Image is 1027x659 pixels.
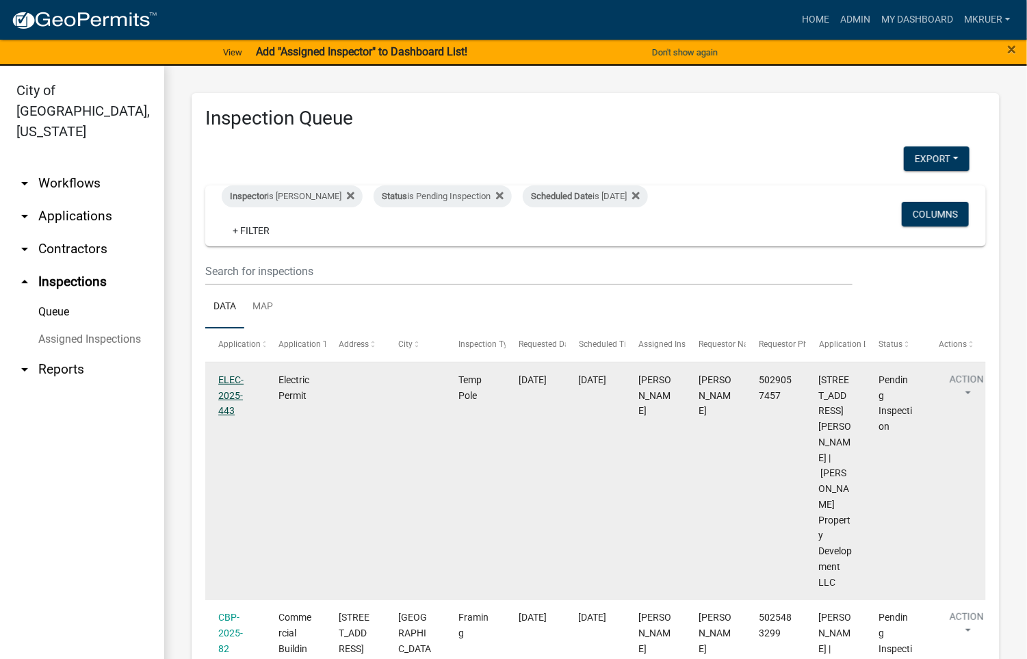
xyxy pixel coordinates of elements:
[639,612,672,654] span: Mike Kruer
[531,191,593,201] span: Scheduled Date
[16,175,33,192] i: arrow_drop_down
[339,339,369,349] span: Address
[278,339,341,349] span: Application Type
[759,339,822,349] span: Requestor Phone
[879,374,913,432] span: Pending Inspection
[939,339,967,349] span: Actions
[699,612,731,654] span: Liz Bell
[16,274,33,290] i: arrow_drop_up
[265,328,326,361] datatable-header-cell: Application Type
[458,339,517,349] span: Inspection Type
[1008,41,1017,57] button: Close
[218,374,244,417] a: ELEC-2025-443
[1008,40,1017,59] span: ×
[879,339,903,349] span: Status
[926,328,986,361] datatable-header-cell: Actions
[939,372,995,406] button: Action
[222,218,281,243] a: + Filter
[458,374,482,401] span: Temp Pole
[746,328,806,361] datatable-header-cell: Requestor Phone
[445,328,506,361] datatable-header-cell: Inspection Type
[382,191,407,201] span: Status
[16,361,33,378] i: arrow_drop_down
[16,208,33,224] i: arrow_drop_down
[523,185,648,207] div: is [DATE]
[904,146,970,171] button: Export
[796,7,835,33] a: Home
[519,339,576,349] span: Requested Date
[458,612,489,638] span: Framing
[326,328,386,361] datatable-header-cell: Address
[566,328,626,361] datatable-header-cell: Scheduled Time
[385,328,445,361] datatable-header-cell: City
[218,339,261,349] span: Application
[205,257,853,285] input: Search for inspections
[639,374,672,417] span: Mike Kruer
[866,328,926,361] datatable-header-cell: Status
[699,339,760,349] span: Requestor Name
[519,612,547,623] span: 08/13/2025
[256,45,467,58] strong: Add "Assigned Inspector" to Dashboard List!
[647,41,723,64] button: Don't show again
[218,612,243,654] a: CBP-2025-82
[205,107,986,130] h3: Inspection Queue
[205,285,244,329] a: Data
[374,185,512,207] div: is Pending Inspection
[278,374,309,401] span: Electric Permit
[222,185,363,207] div: is [PERSON_NAME]
[819,339,905,349] span: Application Description
[398,339,413,349] span: City
[205,328,265,361] datatable-header-cell: Application
[579,372,612,388] div: [DATE]
[16,241,33,257] i: arrow_drop_down
[902,202,969,227] button: Columns
[579,339,638,349] span: Scheduled Time
[939,610,995,644] button: Action
[506,328,566,361] datatable-header-cell: Requested Date
[876,7,959,33] a: My Dashboard
[639,339,710,349] span: Assigned Inspector
[759,374,792,401] span: 5029057457
[579,610,612,625] div: [DATE]
[835,7,876,33] a: Admin
[959,7,1016,33] a: mkruer
[519,374,547,385] span: 08/13/2025
[699,374,731,417] span: Cindy Hunton
[759,612,792,638] span: 5025483299
[339,612,369,654] span: 1403 SPRING ST
[819,374,853,588] span: 1185 Dustin's Way Lot 660 | Ellings Property Development LLC
[806,328,866,361] datatable-header-cell: Application Description
[686,328,746,361] datatable-header-cell: Requestor Name
[625,328,686,361] datatable-header-cell: Assigned Inspector
[218,41,248,64] a: View
[230,191,267,201] span: Inspector
[244,285,281,329] a: Map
